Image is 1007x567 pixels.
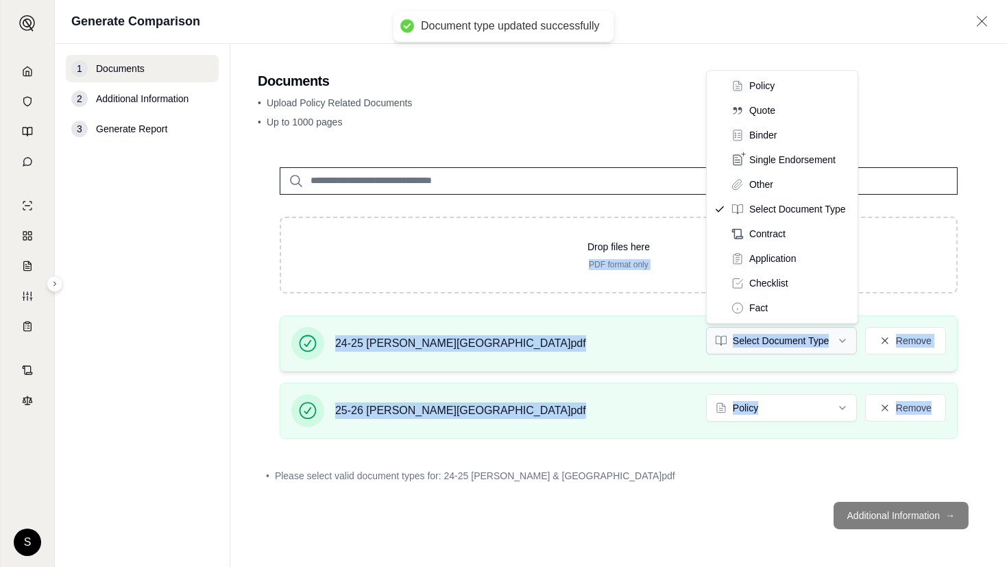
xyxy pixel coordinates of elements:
[749,301,768,315] span: Fact
[749,79,775,93] span: Policy
[749,227,786,241] span: Contract
[749,128,777,142] span: Binder
[749,202,846,216] span: Select Document Type
[749,276,788,290] span: Checklist
[749,104,775,117] span: Quote
[749,178,773,191] span: Other
[749,153,836,167] span: Single Endorsement
[749,252,797,265] span: Application
[421,19,600,34] div: Document type updated successfully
